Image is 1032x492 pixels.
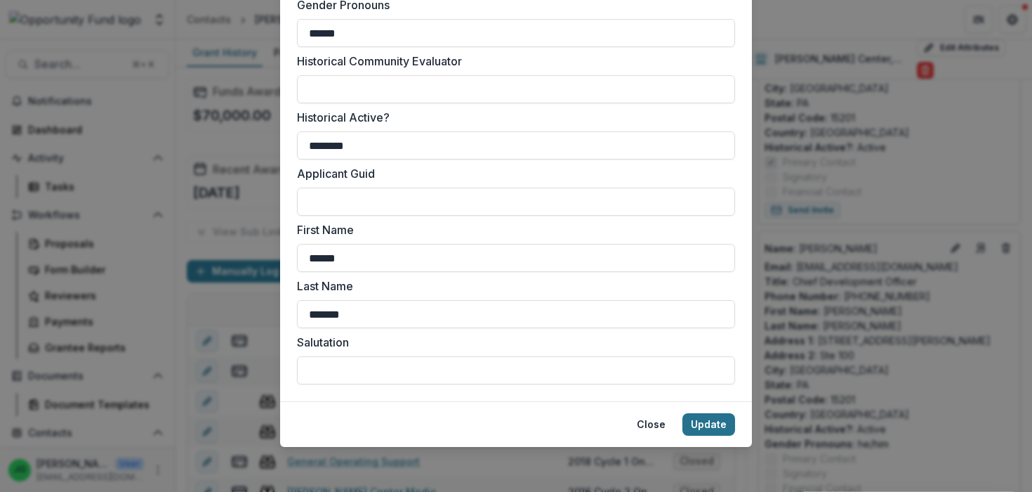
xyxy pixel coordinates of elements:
[297,334,727,351] label: Salutation
[297,109,727,126] label: Historical Active?
[297,53,727,70] label: Historical Community Evaluator
[628,413,674,436] button: Close
[297,165,727,182] label: Applicant Guid
[297,278,727,294] label: Last Name
[682,413,735,436] button: Update
[297,221,727,238] label: First Name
